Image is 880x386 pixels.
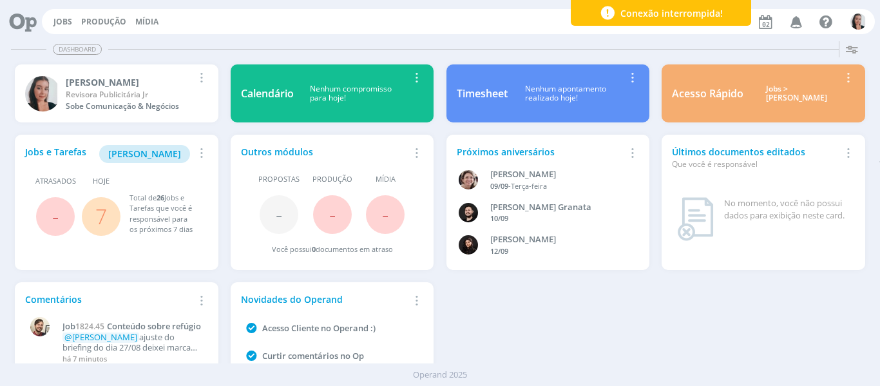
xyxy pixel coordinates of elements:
a: C[PERSON_NAME]Revisora Publicitária JrSobe Comunicação & Negócios [15,64,218,122]
p: ajuste do briefing do dia 27/08 deixei marcado em verde no próprio briefing (alteração de texto n... [62,333,201,352]
a: Produção [81,16,126,27]
button: C [850,10,867,33]
span: 26 [157,193,164,202]
img: dashboard_not_found.png [677,197,714,241]
span: há 7 minutos [62,354,107,363]
span: 0 [312,244,316,254]
button: Jobs [50,17,76,27]
span: Propostas [258,174,300,185]
div: Nenhum apontamento realizado hoje! [508,84,624,103]
a: Curtir comentários no Op [262,350,364,362]
div: Aline Beatriz Jackisch [490,168,626,181]
div: Caroline Pieczarka [66,75,193,89]
button: Mídia [131,17,162,27]
div: Luana da Silva de Andrade [490,233,626,246]
span: Terça-feira [511,181,547,191]
div: Revisora Publicitária Jr [66,89,193,101]
span: - [52,202,59,230]
span: Hoje [93,176,110,187]
button: Produção [77,17,130,27]
span: - [329,200,336,228]
button: [PERSON_NAME] [99,145,190,163]
div: Timesheet [457,86,508,101]
span: Mídia [376,174,396,185]
div: - [490,181,626,192]
div: Comentários [25,293,193,306]
span: @[PERSON_NAME] [64,331,137,343]
img: L [459,235,478,255]
span: [PERSON_NAME] [108,148,181,160]
a: TimesheetNenhum apontamentorealizado hoje! [446,64,649,122]
span: Dashboard [53,44,102,55]
div: Você possui documentos em atraso [272,244,393,255]
span: 09/09 [490,181,508,191]
div: Calendário [241,86,294,101]
a: Jobs [53,16,72,27]
span: - [276,200,282,228]
div: Que você é responsável [672,159,839,170]
img: B [459,203,478,222]
span: 12/09 [490,246,508,256]
div: Últimos documentos editados [672,145,839,170]
img: C [25,76,61,111]
img: G [30,317,50,336]
img: A [459,170,478,189]
span: 10/09 [490,213,508,223]
div: Bruno Corralo Granata [490,201,626,214]
div: Sobe Comunicação & Negócios [66,101,193,112]
div: Jobs e Tarefas [25,145,193,163]
span: - [382,200,388,228]
span: Conteúdo sobre refúgio [107,320,201,332]
span: Conexão interrompida! [620,6,723,20]
div: Total de Jobs e Tarefas que você é responsável para os próximos 7 dias [129,193,195,235]
div: Nenhum compromisso para hoje! [294,84,408,103]
div: Próximos aniversários [457,145,624,159]
a: Acesso Cliente no Operand :) [262,322,376,334]
a: Job1824.45Conteúdo sobre refúgio [62,322,201,332]
div: Novidades do Operand [241,293,408,306]
div: No momento, você não possui dados para exibição neste card. [724,197,849,222]
a: Mídia [135,16,158,27]
a: 7 [95,202,107,230]
span: Atrasados [35,176,76,187]
a: [PERSON_NAME] [99,147,190,159]
span: Produção [312,174,352,185]
div: Jobs > [PERSON_NAME] [753,84,839,103]
div: Acesso Rápido [672,86,743,101]
img: C [850,14,866,30]
div: Outros módulos [241,145,408,159]
span: 1824.45 [75,321,104,332]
